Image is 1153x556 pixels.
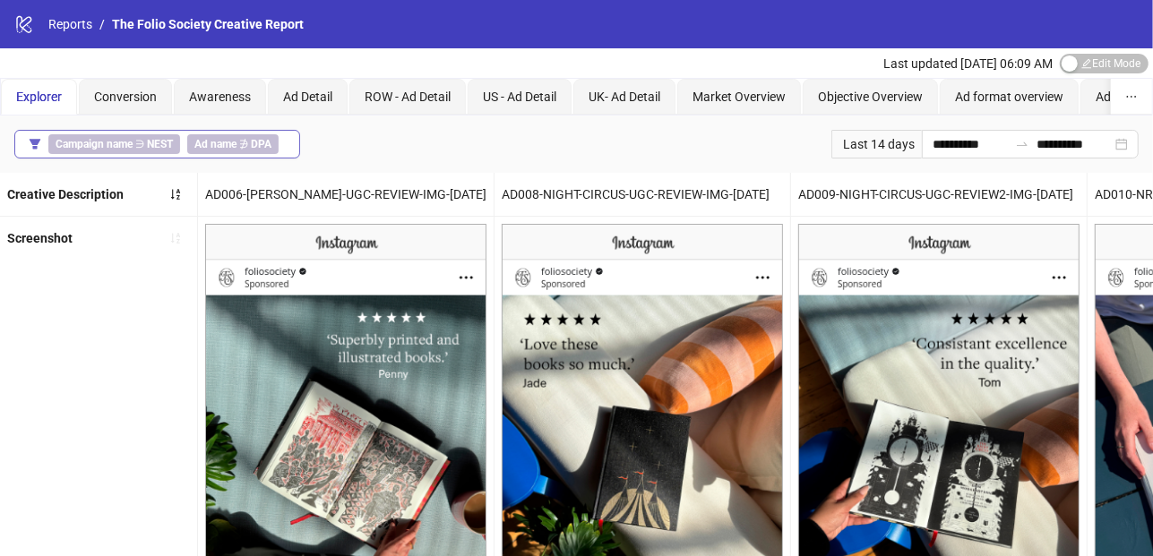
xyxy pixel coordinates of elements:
[7,231,73,245] b: Screenshot
[16,90,62,104] span: Explorer
[1125,90,1138,103] span: ellipsis
[955,90,1063,104] span: Ad format overview
[99,14,105,34] li: /
[112,17,304,31] span: The Folio Society Creative Report
[1111,79,1152,115] button: ellipsis
[283,90,332,104] span: Ad Detail
[48,134,180,154] span: ∋
[198,173,494,216] div: AD006-[PERSON_NAME]-UGC-REVIEW-IMG-[DATE]
[194,138,237,150] b: Ad name
[29,138,41,150] span: filter
[818,90,923,104] span: Objective Overview
[189,90,251,104] span: Awareness
[187,134,279,154] span: ∌
[831,130,922,158] div: Last 14 days
[7,187,124,201] b: Creative Description
[56,138,133,150] b: Campaign name
[94,90,157,104] span: Conversion
[169,188,182,201] span: sort-ascending
[791,173,1087,216] div: AD009-NIGHT-CIRCUS-UGC-REVIEW2-IMG-[DATE]
[147,138,173,150] b: NEST
[883,56,1053,71] span: Last updated [DATE] 06:09 AM
[251,138,271,150] b: DPA
[169,232,182,244] span: sort-ascending
[483,90,556,104] span: US - Ad Detail
[589,90,660,104] span: UK- Ad Detail
[495,173,790,216] div: AD008-NIGHT-CIRCUS-UGC-REVIEW-IMG-[DATE]
[693,90,786,104] span: Market Overview
[14,130,300,158] button: Campaign name ∋ NESTAd name ∌ DPA
[1015,137,1029,151] span: to
[45,14,96,34] a: Reports
[1015,137,1029,151] span: swap-right
[365,90,451,104] span: ROW - Ad Detail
